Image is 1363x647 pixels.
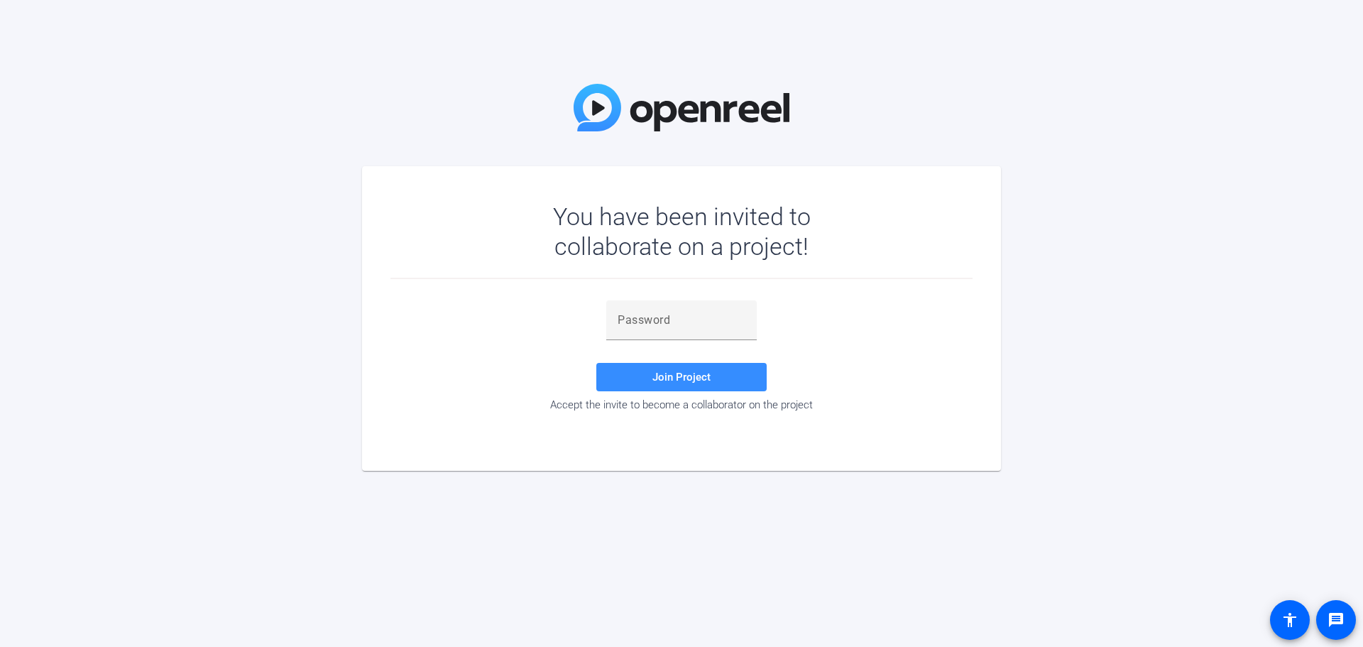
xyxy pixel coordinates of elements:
div: Accept the invite to become a collaborator on the project [390,398,973,411]
button: Join Project [596,363,767,391]
span: Join Project [652,371,711,384]
img: OpenReel Logo [574,84,789,131]
mat-icon: message [1328,611,1345,629]
div: You have been invited to collaborate on a project! [512,202,852,261]
input: Password [618,312,745,329]
mat-icon: accessibility [1281,611,1298,629]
